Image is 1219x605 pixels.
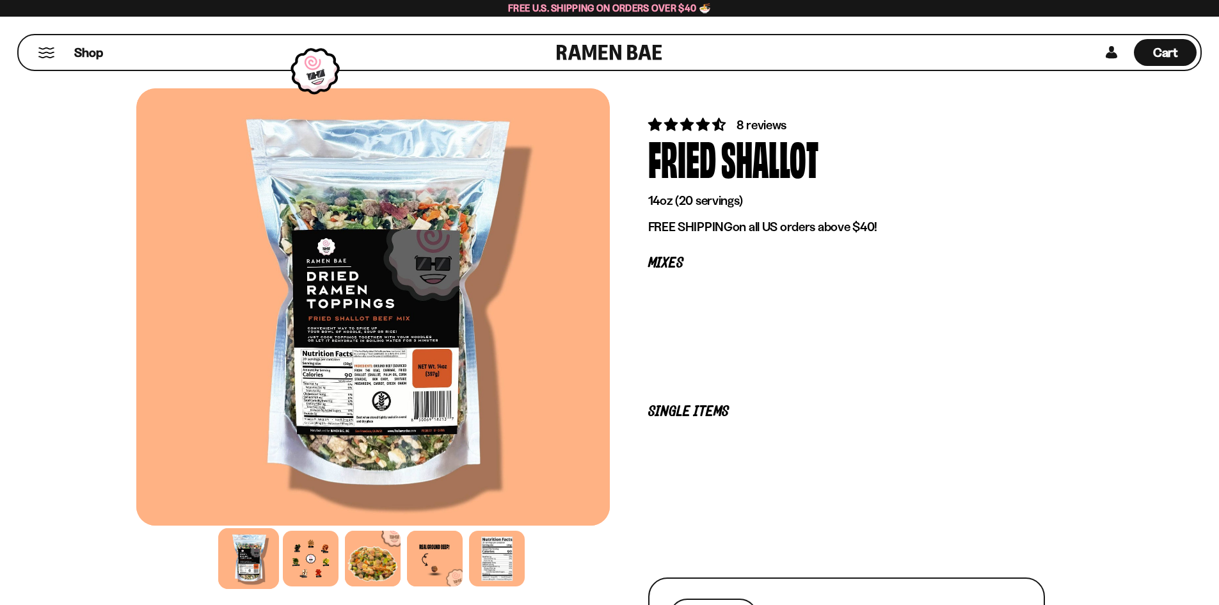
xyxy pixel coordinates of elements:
[648,219,733,234] strong: FREE SHIPPING
[648,219,1045,235] p: on all US orders above $40!
[721,134,818,182] div: Shallot
[648,193,1045,209] p: 14oz (20 servings)
[648,117,728,133] span: 4.62 stars
[74,44,103,61] span: Shop
[74,39,103,66] a: Shop
[38,47,55,58] button: Mobile Menu Trigger
[508,2,711,14] span: Free U.S. Shipping on Orders over $40 🍜
[1153,45,1178,60] span: Cart
[1134,35,1197,70] a: Cart
[648,257,1045,270] p: Mixes
[648,406,1045,418] p: Single Items
[737,117,786,133] span: 8 reviews
[648,134,716,182] div: Fried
